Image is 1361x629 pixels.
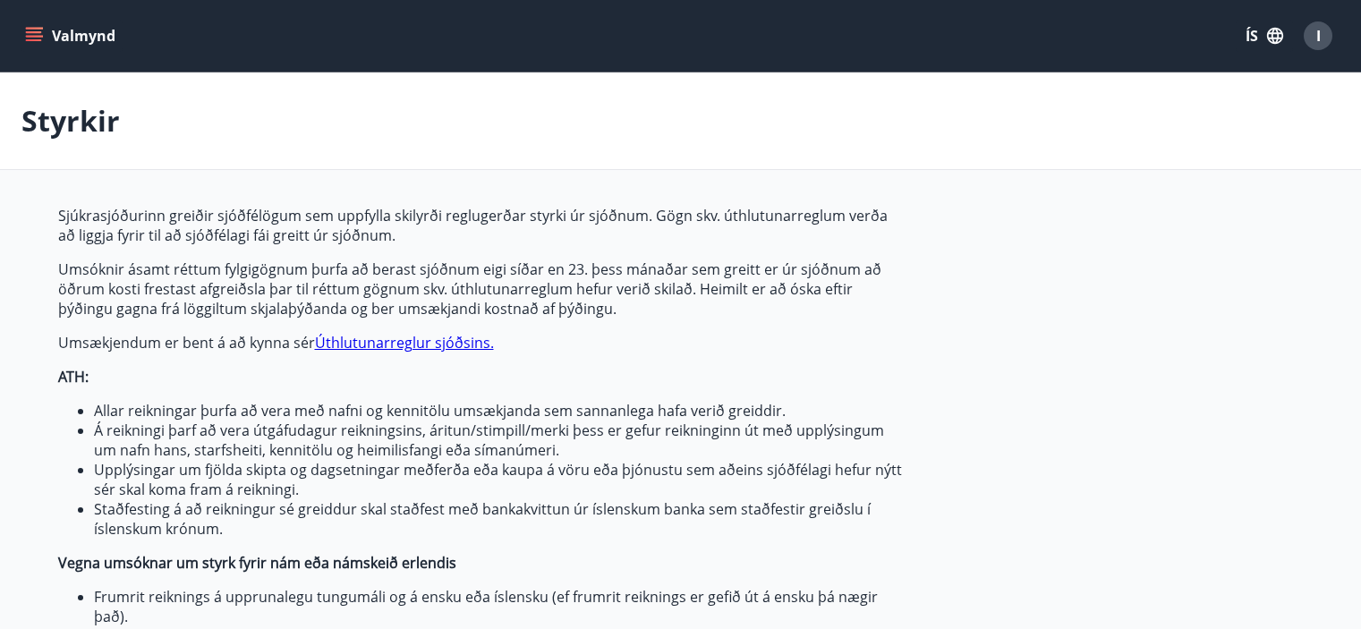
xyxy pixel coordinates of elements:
[58,553,456,573] strong: Vegna umsóknar um styrk fyrir nám eða námskeið erlendis
[94,587,903,626] li: Frumrit reiknings á upprunalegu tungumáli og á ensku eða íslensku (ef frumrit reiknings er gefið ...
[94,460,903,499] li: Upplýsingar um fjölda skipta og dagsetningar meðferða eða kaupa á vöru eða þjónustu sem aðeins sj...
[1236,20,1293,52] button: ÍS
[1316,26,1321,46] span: I
[94,421,903,460] li: Á reikningi þarf að vera útgáfudagur reikningsins, áritun/stimpill/merki þess er gefur reikningin...
[1297,14,1340,57] button: I
[21,20,123,52] button: menu
[315,333,494,353] a: Úthlutunarreglur sjóðsins.
[58,206,903,245] p: Sjúkrasjóðurinn greiðir sjóðfélögum sem uppfylla skilyrði reglugerðar styrki úr sjóðnum. Gögn skv...
[58,333,903,353] p: Umsækjendum er bent á að kynna sér
[58,259,903,319] p: Umsóknir ásamt réttum fylgigögnum þurfa að berast sjóðnum eigi síðar en 23. þess mánaðar sem grei...
[94,499,903,539] li: Staðfesting á að reikningur sé greiddur skal staðfest með bankakvittun úr íslenskum banka sem sta...
[58,367,89,387] strong: ATH:
[94,401,903,421] li: Allar reikningar þurfa að vera með nafni og kennitölu umsækjanda sem sannanlega hafa verið greiddir.
[21,101,120,140] p: Styrkir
